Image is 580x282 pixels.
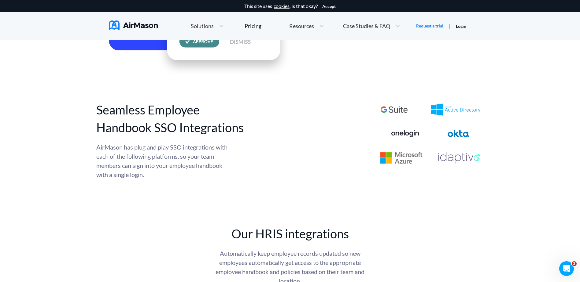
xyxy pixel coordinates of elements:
[448,130,469,137] img: okta
[274,3,290,9] a: cookies
[435,152,484,164] div: Plug and Play Idaptive Integration for SSO
[380,152,422,164] img: microsoft_azure
[559,261,574,276] iframe: Intercom live chat
[416,23,443,29] a: Request a trial
[289,23,314,29] span: Resources
[96,143,258,179] div: AirMason has plug and play SSO integrations with each of the following platforms, so your team me...
[445,128,472,140] div: Plug and Play Okta Integration for SSO
[322,4,336,9] button: Accept cookies
[191,23,214,29] span: Solutions
[209,225,371,243] div: Our HRIS integrations
[380,106,408,113] img: google_workspace
[438,152,481,164] img: idaptive
[343,23,390,29] span: Case Studies & FAQ
[245,20,261,31] a: Pricing
[109,20,158,30] img: AirMason Logo
[572,261,577,266] span: 2
[96,101,258,136] div: Seamless Employee Handbook SSO Integrations
[388,128,422,140] div: Plug and Play OneLogin Integration for SSO
[456,23,466,29] a: Login
[245,23,261,29] div: Pricing
[449,23,450,29] span: |
[377,104,412,116] div: Plug and Play Google Workspace Integration for SSO
[391,130,419,137] img: oneLogin
[428,104,484,116] div: Plug and Play Microsoft Active Directory Integration for SSO
[377,152,425,164] div: Plug and Play Microsoft Azure Integration for SSO
[431,103,481,116] img: active_directory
